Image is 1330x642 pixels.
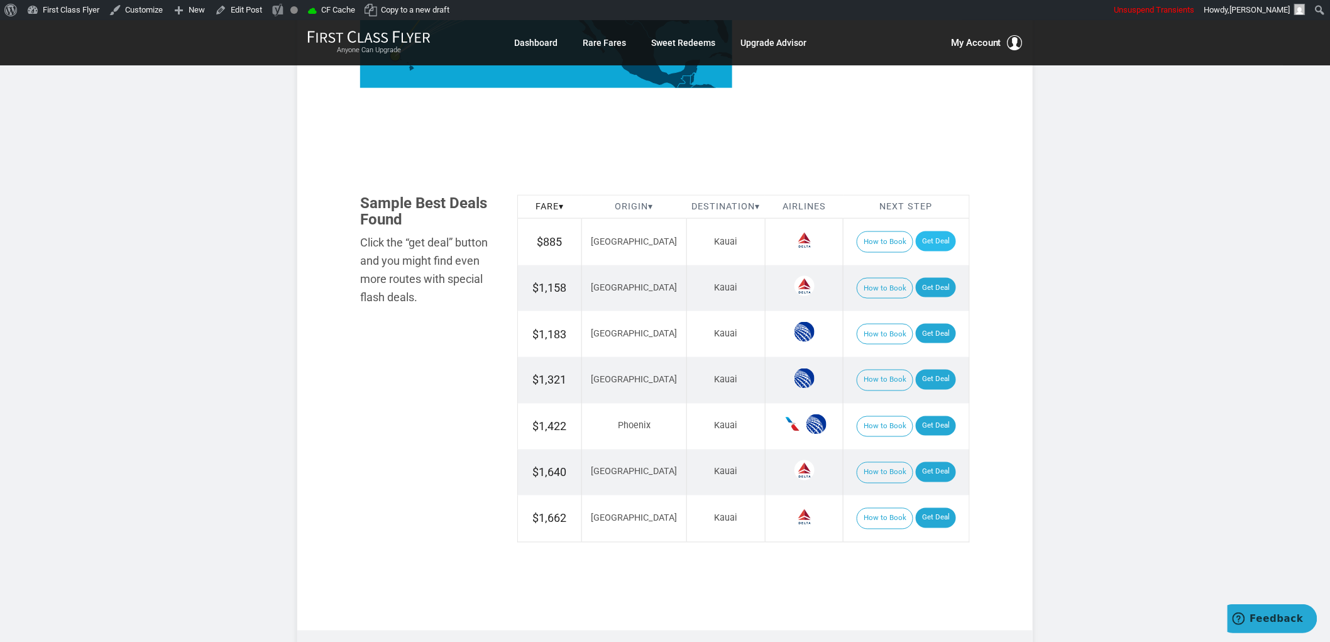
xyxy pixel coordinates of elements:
[714,375,737,385] span: Kauai
[714,513,737,524] span: Kauai
[857,324,913,345] button: How to Book
[916,231,956,252] a: Get Deal
[533,466,567,479] span: $1,640
[533,512,567,525] span: $1,662
[714,421,737,431] span: Kauai
[857,231,913,253] button: How to Book
[591,236,678,247] span: [GEOGRAPHIC_DATA]
[307,46,431,55] small: Anyone Can Upgrade
[916,462,956,482] a: Get Deal
[755,201,760,212] span: ▾
[916,508,956,528] a: Get Deal
[916,416,956,436] a: Get Deal
[559,201,564,212] span: ▾
[714,328,737,339] span: Kauai
[533,420,567,433] span: $1,422
[714,467,737,477] span: Kauai
[794,230,815,250] span: Delta Airlines
[857,278,913,299] button: How to Book
[916,324,956,344] a: Get Deal
[765,195,843,219] th: Airlines
[518,195,582,219] th: Fare
[591,282,678,293] span: [GEOGRAPHIC_DATA]
[678,76,695,94] path: Guatemala
[1230,5,1290,14] span: [PERSON_NAME]
[714,282,737,293] span: Kauai
[360,195,498,228] h3: Sample Best Deals Found
[691,73,695,84] path: Belize
[583,31,626,54] a: Rare Fares
[857,462,913,484] button: How to Book
[857,370,913,391] button: How to Book
[591,513,678,524] span: [GEOGRAPHIC_DATA]
[794,507,815,527] span: Delta Airlines
[794,460,815,480] span: Delta Airlines
[783,414,803,434] span: American Airlines
[951,35,1001,50] span: My Account
[794,322,815,342] span: United
[794,368,815,389] span: United
[686,195,765,219] th: Destination
[844,195,970,219] th: Next Step
[1228,604,1317,636] iframe: Opens a widget where you can find more information
[916,370,956,390] a: Get Deal
[806,414,827,434] span: United
[857,416,913,438] button: How to Book
[740,31,806,54] a: Upgrade Advisor
[591,328,678,339] span: [GEOGRAPHIC_DATA]
[533,328,567,341] span: $1,183
[651,31,715,54] a: Sweet Redeems
[591,467,678,477] span: [GEOGRAPHIC_DATA]
[618,421,651,431] span: Phoenix
[307,30,431,43] img: First Class Flyer
[857,508,913,529] button: How to Book
[951,35,1023,50] button: My Account
[1114,5,1195,14] span: Unsuspend Transients
[916,278,956,298] a: Get Deal
[591,375,678,385] span: [GEOGRAPHIC_DATA]
[582,195,687,219] th: Origin
[533,281,567,294] span: $1,158
[714,236,737,247] span: Kauai
[794,276,815,296] span: Delta Airlines
[360,234,498,306] div: Click the “get deal” button and you might find even more routes with special flash deals.
[537,235,563,248] span: $885
[649,201,654,212] span: ▾
[307,30,431,55] a: First Class FlyerAnyone Can Upgrade
[514,31,558,54] a: Dashboard
[533,374,567,387] span: $1,321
